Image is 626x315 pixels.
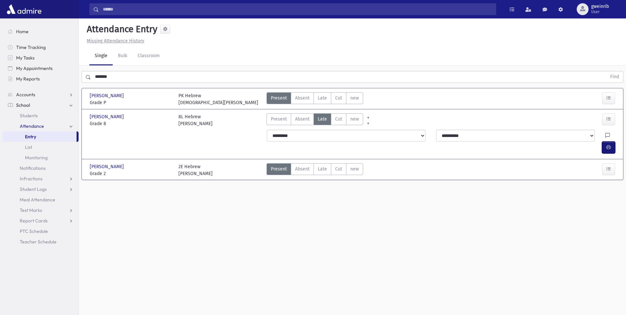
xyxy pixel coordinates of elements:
span: Absent [295,95,310,101]
span: Monitoring [25,155,48,161]
span: Present [271,116,287,123]
span: Late [318,95,327,101]
span: Absent [295,166,310,172]
a: My Reports [3,74,79,84]
a: Attendance [3,121,79,131]
div: AttTypes [267,163,363,177]
span: Student Logs [20,186,47,192]
span: Late [318,166,327,172]
span: gweinrib [591,4,609,9]
span: Absent [295,116,310,123]
a: Teacher Schedule [3,236,79,247]
span: Cut [335,166,342,172]
a: Students [3,110,79,121]
a: PTC Schedule [3,226,79,236]
span: Present [271,166,287,172]
span: Attendance [20,123,44,129]
span: PTC Schedule [20,228,48,234]
input: Search [99,3,496,15]
span: Accounts [16,92,35,98]
span: Cut [335,95,342,101]
span: My Appointments [16,65,53,71]
a: Single [89,47,113,65]
a: Infractions [3,173,79,184]
a: Classroom [132,47,165,65]
span: Late [318,116,327,123]
span: Grade 8 [90,120,172,127]
span: new [350,95,359,101]
span: Cut [335,116,342,123]
span: Home [16,29,29,34]
span: School [16,102,30,108]
a: Accounts [3,89,79,100]
span: Entry [25,134,36,140]
span: Test Marks [20,207,42,213]
span: Present [271,95,287,101]
span: new [350,116,359,123]
span: [PERSON_NAME] [90,163,125,170]
a: Student Logs [3,184,79,194]
h5: Attendance Entry [84,24,157,35]
span: new [350,166,359,172]
a: Notifications [3,163,79,173]
span: [PERSON_NAME] [90,92,125,99]
a: Missing Attendance History [84,38,144,44]
div: AttTypes [267,92,363,106]
a: Report Cards [3,215,79,226]
button: Find [606,71,623,82]
span: User [591,9,609,14]
u: Missing Attendance History [87,38,144,44]
span: Meal Attendance [20,197,55,203]
span: My Tasks [16,55,35,61]
span: Grade 2 [90,170,172,177]
span: [PERSON_NAME] [90,113,125,120]
span: My Reports [16,76,40,82]
span: Students [20,113,38,119]
div: PK Hebrew [DEMOGRAPHIC_DATA][PERSON_NAME] [178,92,258,106]
a: Meal Attendance [3,194,79,205]
img: AdmirePro [5,3,43,16]
a: My Appointments [3,63,79,74]
span: Teacher Schedule [20,239,57,245]
span: Grade P [90,99,172,106]
div: 8L Hebrew [PERSON_NAME] [178,113,213,127]
a: Home [3,26,79,37]
span: List [25,144,32,150]
a: Test Marks [3,205,79,215]
span: Time Tracking [16,44,46,50]
a: Time Tracking [3,42,79,53]
a: List [3,142,79,152]
span: Infractions [20,176,42,182]
span: Notifications [20,165,46,171]
a: Monitoring [3,152,79,163]
a: Bulk [113,47,132,65]
span: Report Cards [20,218,48,224]
a: Entry [3,131,77,142]
a: My Tasks [3,53,79,63]
div: 2E Hebrew [PERSON_NAME] [178,163,213,177]
a: School [3,100,79,110]
div: AttTypes [267,113,363,127]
